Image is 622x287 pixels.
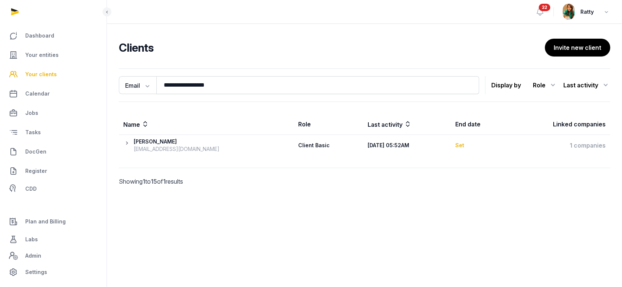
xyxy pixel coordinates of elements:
div: [EMAIL_ADDRESS][DOMAIN_NAME] [134,145,219,153]
th: End date [451,114,508,135]
div: 1 companies [512,141,606,150]
th: Role [293,114,363,135]
span: Labs [25,235,38,244]
img: avatar [563,4,574,20]
span: Dashboard [25,31,54,40]
p: Display by [491,79,521,91]
button: Email [119,76,156,94]
a: Calendar [6,85,101,103]
span: Tasks [25,128,41,137]
h2: Clients [119,41,542,54]
div: [PERSON_NAME] [134,138,219,145]
button: Invite new client [545,39,610,57]
a: Settings [6,263,101,281]
span: 15 [151,178,157,185]
a: Register [6,162,101,180]
a: Labs [6,230,101,248]
a: Your clients [6,65,101,83]
span: 1 [163,178,166,185]
th: [DATE] 05:52AM [363,135,451,156]
div: Set [455,142,503,149]
span: Settings [25,268,47,277]
a: CDD [6,181,101,196]
div: Role [533,79,557,91]
div: Client Basic [298,142,357,149]
a: Plan and Billing [6,213,101,230]
th: Last activity [363,114,451,135]
a: Admin [6,248,101,263]
a: Your entities [6,46,101,64]
span: 32 [539,4,550,11]
span: Ratty [580,7,594,16]
span: CDD [25,184,37,193]
a: Dashboard [6,27,101,45]
span: Register [25,167,47,175]
span: Calendar [25,89,50,98]
a: DocGen [6,143,101,161]
th: Linked companies [508,114,610,135]
a: Jobs [6,104,101,122]
span: Your entities [25,51,59,59]
span: 1 [143,178,145,185]
span: Admin [25,251,41,260]
th: Name [119,114,293,135]
p: Showing to of results [119,168,233,195]
span: Plan and Billing [25,217,66,226]
a: Tasks [6,123,101,141]
div: Last activity [563,79,610,91]
span: Jobs [25,109,38,117]
span: Your clients [25,70,57,79]
span: DocGen [25,147,46,156]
